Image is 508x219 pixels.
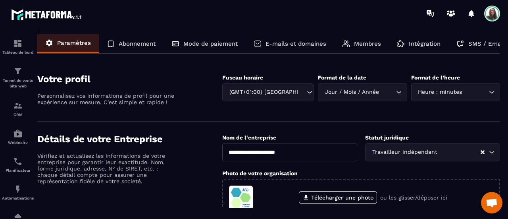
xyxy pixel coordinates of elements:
p: Membres [354,40,381,47]
p: Automatisations [2,196,34,200]
img: scheduler [13,157,23,166]
label: Statut juridique [365,134,409,141]
a: formationformationCRM [2,95,34,123]
button: Clear Selected [481,149,485,155]
img: formation [13,101,23,110]
div: Search for option [411,83,500,101]
input: Search for option [381,88,394,97]
div: Search for option [365,143,500,161]
img: formation [13,39,23,48]
a: formationformationTunnel de vente Site web [2,60,34,95]
a: automationsautomationsWebinaire [2,123,34,151]
p: Tunnel de vente Site web [2,78,34,89]
p: E-mails et domaines [266,40,326,47]
div: Ouvrir le chat [481,192,502,213]
div: Search for option [318,83,407,101]
p: CRM [2,112,34,117]
input: Search for option [464,88,487,97]
div: Search for option [222,83,314,101]
input: Search for option [299,88,305,97]
label: Nom de l'entreprise [222,134,276,141]
img: logo [11,7,83,21]
input: Search for option [439,148,480,157]
img: formation [13,66,23,76]
a: schedulerschedulerPlanificateur [2,151,34,178]
a: automationsautomationsAutomatisations [2,178,34,206]
label: Format de la date [318,74,366,81]
span: (GMT+01:00) [GEOGRAPHIC_DATA] [227,88,299,97]
label: Fuseau horaire [222,74,263,81]
p: Tableau de bord [2,50,34,54]
p: Mode de paiement [183,40,238,47]
img: automations [13,129,23,138]
p: Vérifiez et actualisez les informations de votre entreprise pour garantir leur exactitude. Nom, f... [37,153,176,184]
h4: Détails de votre Entreprise [37,134,222,145]
p: Personnalisez vos informations de profil pour une expérience sur mesure. C'est simple et rapide ! [37,93,176,105]
img: automations [13,184,23,194]
span: Jour / Mois / Année [323,88,381,97]
span: Travailleur indépendant [370,148,439,157]
h4: Votre profil [37,74,222,85]
p: Webinaire [2,140,34,145]
label: Format de l’heure [411,74,460,81]
p: Planificateur [2,168,34,172]
a: formationformationTableau de bord [2,33,34,60]
span: Heure : minutes [416,88,464,97]
label: Photo de votre organisation [222,170,298,176]
p: Paramètres [57,39,91,47]
p: Abonnement [119,40,156,47]
label: Télécharger une photo [299,191,377,204]
p: ou les glisser/déposer ici [380,194,447,201]
p: Intégration [409,40,441,47]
